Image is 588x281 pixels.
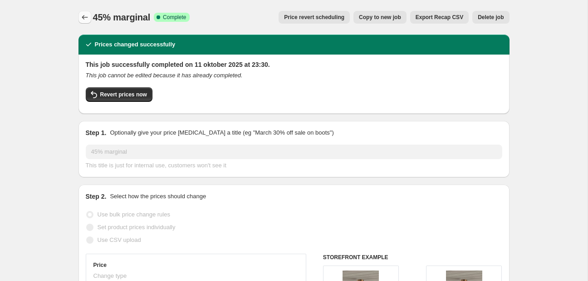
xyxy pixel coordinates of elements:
[86,192,107,201] h2: Step 2.
[478,14,504,21] span: Delete job
[284,14,344,21] span: Price revert scheduling
[86,60,502,69] h2: This job successfully completed on 11 oktober 2025 at 23:30.
[110,128,333,137] p: Optionally give your price [MEDICAL_DATA] a title (eg "March 30% off sale on boots")
[110,192,206,201] p: Select how the prices should change
[86,128,107,137] h2: Step 1.
[93,12,151,22] span: 45% marginal
[95,40,176,49] h2: Prices changed successfully
[416,14,463,21] span: Export Recap CSV
[353,11,407,24] button: Copy to new job
[93,261,107,269] h3: Price
[410,11,469,24] button: Export Recap CSV
[86,87,152,102] button: Revert prices now
[78,11,91,24] button: Price change jobs
[98,224,176,231] span: Set product prices individually
[93,272,127,279] span: Change type
[323,254,502,261] h6: STOREFRONT EXAMPLE
[98,236,141,243] span: Use CSV upload
[472,11,509,24] button: Delete job
[86,162,226,169] span: This title is just for internal use, customers won't see it
[100,91,147,98] span: Revert prices now
[359,14,401,21] span: Copy to new job
[86,145,502,159] input: 30% off holiday sale
[86,72,243,79] i: This job cannot be edited because it has already completed.
[98,211,170,218] span: Use bulk price change rules
[163,14,186,21] span: Complete
[279,11,350,24] button: Price revert scheduling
